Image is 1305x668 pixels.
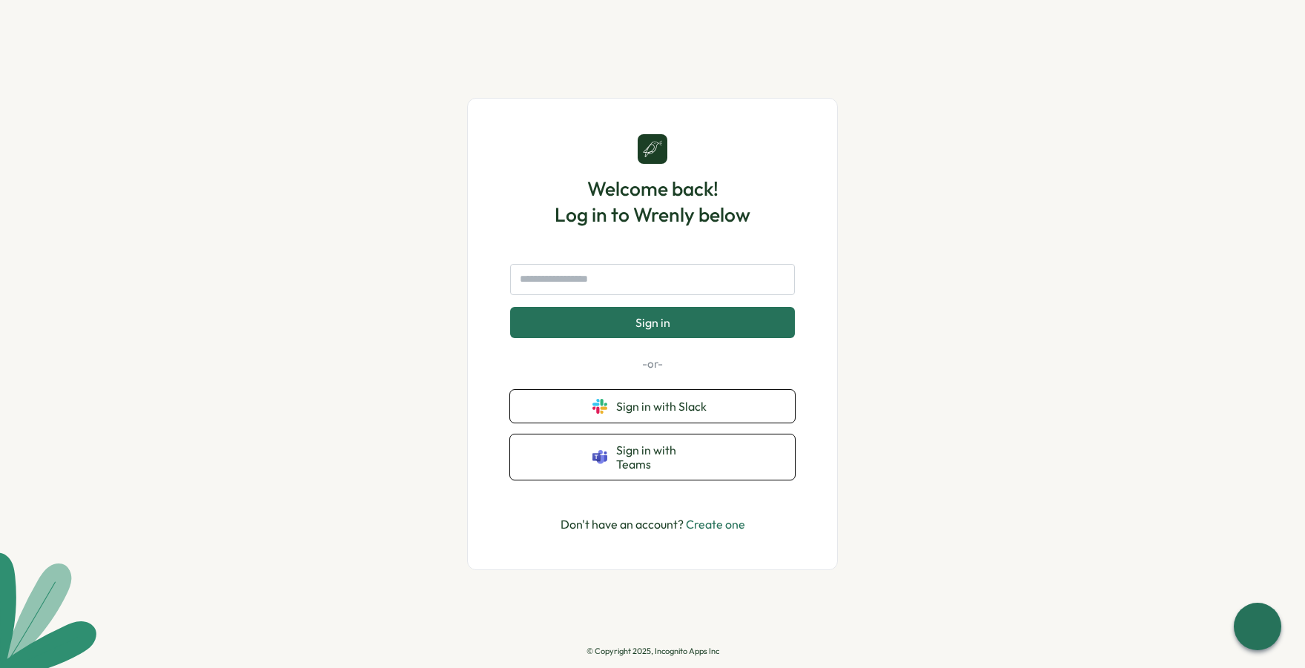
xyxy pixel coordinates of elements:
[587,646,719,656] p: © Copyright 2025, Incognito Apps Inc
[510,307,795,338] button: Sign in
[510,390,795,423] button: Sign in with Slack
[561,515,745,534] p: Don't have an account?
[510,356,795,372] p: -or-
[686,517,745,532] a: Create one
[635,316,670,329] span: Sign in
[616,400,713,413] span: Sign in with Slack
[510,434,795,480] button: Sign in with Teams
[616,443,713,471] span: Sign in with Teams
[555,176,750,228] h1: Welcome back! Log in to Wrenly below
